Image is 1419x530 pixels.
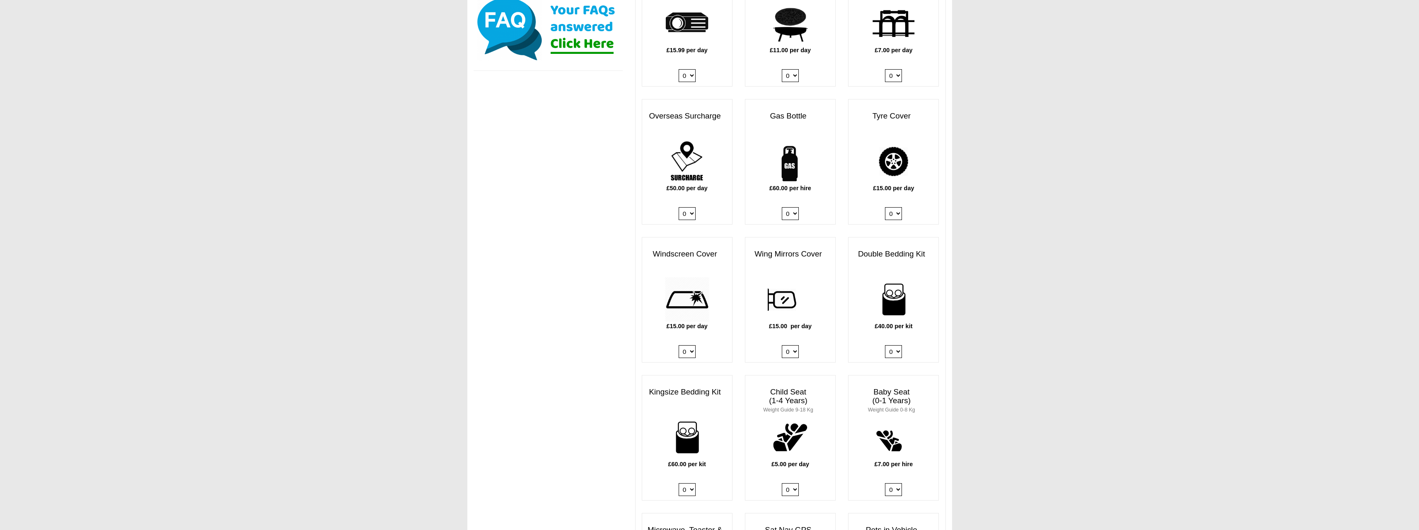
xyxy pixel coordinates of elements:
img: bedding-for-two.png [871,277,916,322]
b: £15.00 per day [667,323,708,329]
img: windscreen.png [665,277,710,322]
h3: Tyre Cover [848,108,938,125]
small: Weight Guide 0-8 Kg [868,407,915,413]
b: £40.00 per kit [875,323,912,329]
img: projector.png [665,1,710,46]
b: £7.00 per hire [874,461,913,467]
img: wing.png [768,277,813,322]
b: £50.00 per day [667,185,708,191]
img: baby.png [871,415,916,460]
b: £60.00 per hire [769,185,811,191]
h3: Double Bedding Kit [848,246,938,263]
h3: Gas Bottle [745,108,835,125]
img: tyre.png [871,139,916,184]
h3: Baby Seat (0-1 Years) [848,384,938,418]
b: £11.00 per day [770,47,811,53]
img: bike-rack.png [871,1,916,46]
small: Weight Guide 9-18 Kg [763,407,813,413]
h3: Overseas Surcharge [642,108,732,125]
img: pizza.png [768,1,813,46]
h3: Windscreen Cover [642,246,732,263]
h3: Child Seat (1-4 Years) [745,384,835,418]
h3: Kingsize Bedding Kit [642,384,732,401]
b: £15.00 per day [873,185,914,191]
b: £60.00 per kit [668,461,706,467]
img: gas-bottle.png [768,139,813,184]
b: £15.99 per day [667,47,708,53]
b: £5.00 per day [771,461,809,467]
h3: Wing Mirrors Cover [745,246,835,263]
img: child.png [768,415,813,460]
img: bedding-for-two.png [665,415,710,460]
b: £7.00 per day [875,47,912,53]
b: £15.00 per day [769,323,812,329]
img: surcharge.png [665,139,710,184]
